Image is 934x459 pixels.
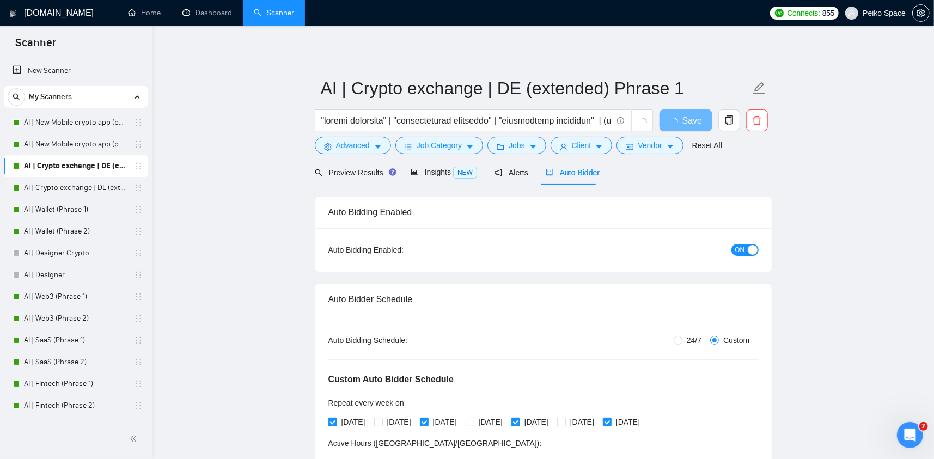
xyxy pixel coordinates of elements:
[529,143,537,151] span: caret-down
[912,9,930,17] a: setting
[919,422,928,431] span: 7
[775,9,784,17] img: upwork-logo.png
[315,169,322,176] span: search
[29,86,72,108] span: My Scanners
[134,380,143,388] span: holder
[897,422,923,448] iframe: Intercom live chat
[24,351,127,373] a: AI | SaaS (Phrase 2)
[682,114,702,127] span: Save
[134,205,143,214] span: holder
[746,109,768,131] button: delete
[718,109,740,131] button: copy
[336,139,370,151] span: Advanced
[495,168,528,177] span: Alerts
[667,143,674,151] span: caret-down
[495,169,502,176] span: notification
[134,162,143,170] span: holder
[24,177,127,199] a: AI | Crypto exchange | DE (extended) Phrase 2
[134,118,143,127] span: holder
[395,137,483,154] button: barsJob Categorycaret-down
[134,358,143,366] span: holder
[487,137,546,154] button: folderJobscaret-down
[130,433,141,444] span: double-left
[134,249,143,258] span: holder
[474,416,507,428] span: [DATE]
[8,93,25,101] span: search
[546,168,600,177] span: Auto Bidder
[497,143,504,151] span: folder
[747,115,767,125] span: delete
[328,197,759,228] div: Auto Bidding Enabled
[638,139,662,151] span: Vendor
[324,143,332,151] span: setting
[134,271,143,279] span: holder
[411,168,418,176] span: area-chart
[24,308,127,329] a: AI | Web3 (Phrase 2)
[24,199,127,221] a: AI | Wallet (Phrase 1)
[4,60,148,82] li: New Scanner
[572,139,591,151] span: Client
[388,167,398,177] div: Tooltip anchor
[13,60,139,82] a: New Scanner
[321,75,750,102] input: Scanner name...
[735,244,745,256] span: ON
[637,118,647,127] span: loading
[24,395,127,417] a: AI | Fintech (Phrase 2)
[134,314,143,323] span: holder
[595,143,603,151] span: caret-down
[328,244,472,256] div: Auto Bidding Enabled:
[405,143,412,151] span: bars
[134,292,143,301] span: holder
[254,8,294,17] a: searchScanner
[328,399,404,407] span: Repeat every week on
[321,114,612,127] input: Search Freelance Jobs...
[669,118,682,126] span: loading
[128,8,161,17] a: homeHome
[24,417,127,438] a: AI | Marketplace (Phrase 1)
[822,7,834,19] span: 855
[417,139,462,151] span: Job Category
[612,416,644,428] span: [DATE]
[374,143,382,151] span: caret-down
[24,286,127,308] a: AI | Web3 (Phrase 1)
[315,137,391,154] button: settingAdvancedcaret-down
[520,416,553,428] span: [DATE]
[328,284,759,315] div: Auto Bidder Schedule
[328,373,454,386] h5: Custom Auto Bidder Schedule
[912,4,930,22] button: setting
[24,242,127,264] a: AI | Designer Crypto
[913,9,929,17] span: setting
[8,88,25,106] button: search
[24,264,127,286] a: AI | Designer
[7,35,65,58] span: Scanner
[551,137,613,154] button: userClientcaret-down
[24,112,127,133] a: AI | New Mobile crypto app (phrase 1)
[719,334,754,346] span: Custom
[429,416,461,428] span: [DATE]
[660,109,712,131] button: Save
[337,416,370,428] span: [DATE]
[134,336,143,345] span: holder
[315,168,393,177] span: Preview Results
[692,139,722,151] a: Reset All
[134,401,143,410] span: holder
[617,117,624,124] span: info-circle
[411,168,477,176] span: Insights
[134,140,143,149] span: holder
[383,416,416,428] span: [DATE]
[328,334,472,346] div: Auto Bidding Schedule:
[546,169,553,176] span: robot
[509,139,525,151] span: Jobs
[328,439,542,448] span: Active Hours ( [GEOGRAPHIC_DATA]/[GEOGRAPHIC_DATA] ):
[182,8,232,17] a: dashboardDashboard
[24,155,127,177] a: AI | Crypto exchange | DE (extended) Phrase 1
[24,373,127,395] a: AI | Fintech (Phrase 1)
[24,221,127,242] a: AI | Wallet (Phrase 2)
[752,81,766,95] span: edit
[24,133,127,155] a: AI | New Mobile crypto app (phrase 2)
[453,167,477,179] span: NEW
[9,5,17,22] img: logo
[719,115,740,125] span: copy
[134,183,143,192] span: holder
[682,334,706,346] span: 24/7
